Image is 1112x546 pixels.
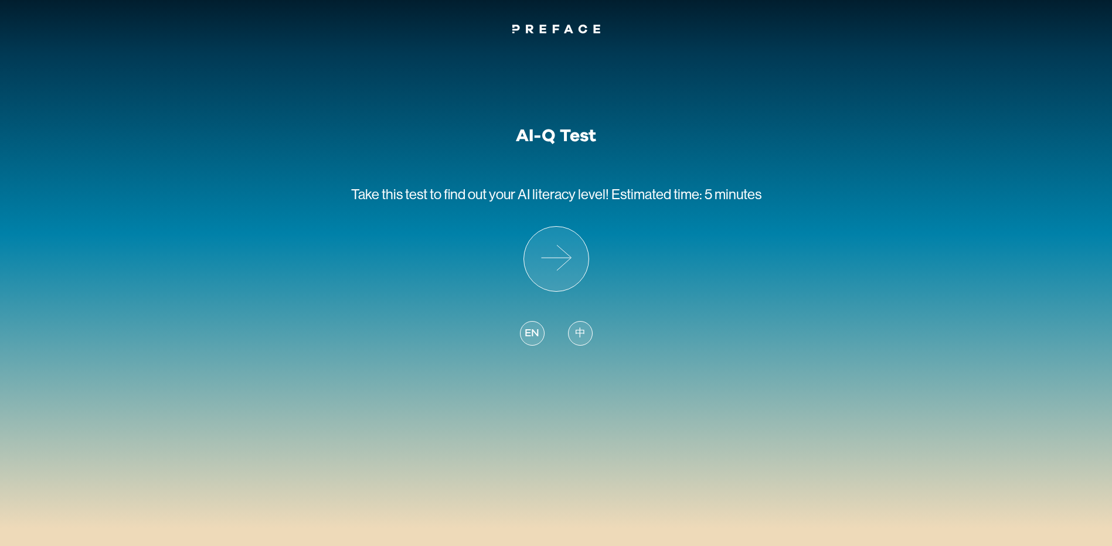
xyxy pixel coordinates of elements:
span: Take this test to [351,186,441,202]
span: 中 [575,326,586,342]
h1: AI-Q Test [516,125,596,146]
span: Estimated time: 5 minutes [611,186,761,202]
span: find out your AI literacy level! [444,186,609,202]
span: EN [525,326,539,342]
